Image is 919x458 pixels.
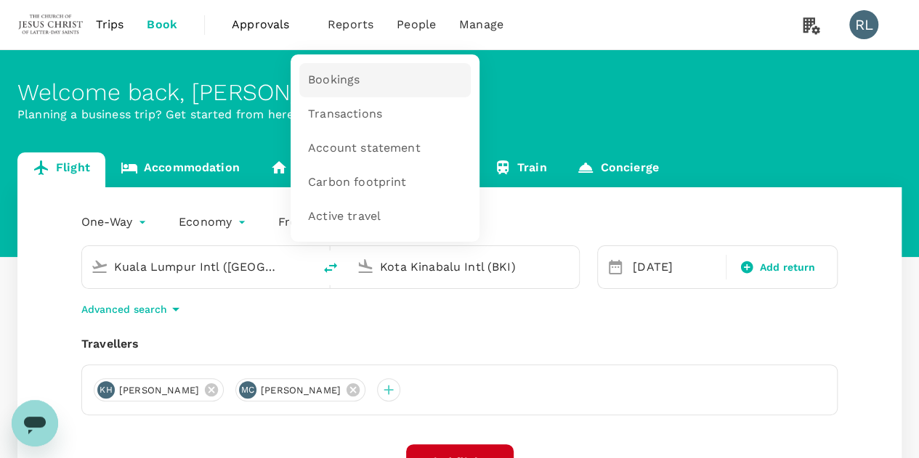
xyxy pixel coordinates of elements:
iframe: Button to launch messaging window [12,400,58,446]
a: Transactions [299,97,471,131]
button: Open [303,265,306,268]
span: Approvals [232,16,304,33]
a: Train [479,152,562,187]
div: Economy [179,210,249,234]
span: Manage [459,16,503,33]
div: RL [849,10,878,39]
button: Open [569,265,572,268]
p: Frequent flyer programme [278,213,429,231]
span: [PERSON_NAME] [252,383,349,398]
button: Advanced search [81,300,185,318]
span: Account statement [308,140,421,157]
div: KH[PERSON_NAME] [94,378,224,401]
img: The Malaysian Church of Jesus Christ of Latter-day Saints [17,9,84,41]
span: People [397,16,436,33]
span: [PERSON_NAME] [110,383,208,398]
a: Carbon footprint [299,165,471,200]
div: [DATE] [627,253,723,282]
a: Active travel [299,200,471,234]
p: Planning a business trip? Get started from here. [17,106,902,123]
a: Account statement [299,131,471,165]
a: Long stay [255,152,366,187]
div: MC [239,381,256,398]
span: Transactions [308,106,382,123]
p: Advanced search [81,302,167,316]
a: Concierge [562,152,673,187]
input: Going to [380,255,548,278]
span: Carbon footprint [308,174,406,191]
span: Bookings [308,72,360,89]
a: Flight [17,152,105,187]
span: Book [147,16,177,33]
div: One-Way [81,210,150,234]
input: Depart from [114,255,283,278]
a: Bookings [299,63,471,97]
div: Welcome back , [PERSON_NAME] . [17,79,902,106]
div: MC[PERSON_NAME] [235,378,365,401]
span: Add return [760,260,816,275]
button: Frequent flyer programme [278,213,446,231]
span: Trips [96,16,124,33]
span: Active travel [308,208,381,225]
a: Accommodation [105,152,255,187]
button: delete [313,250,348,285]
div: KH [97,381,115,398]
div: Travellers [81,335,838,353]
span: Reports [328,16,373,33]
